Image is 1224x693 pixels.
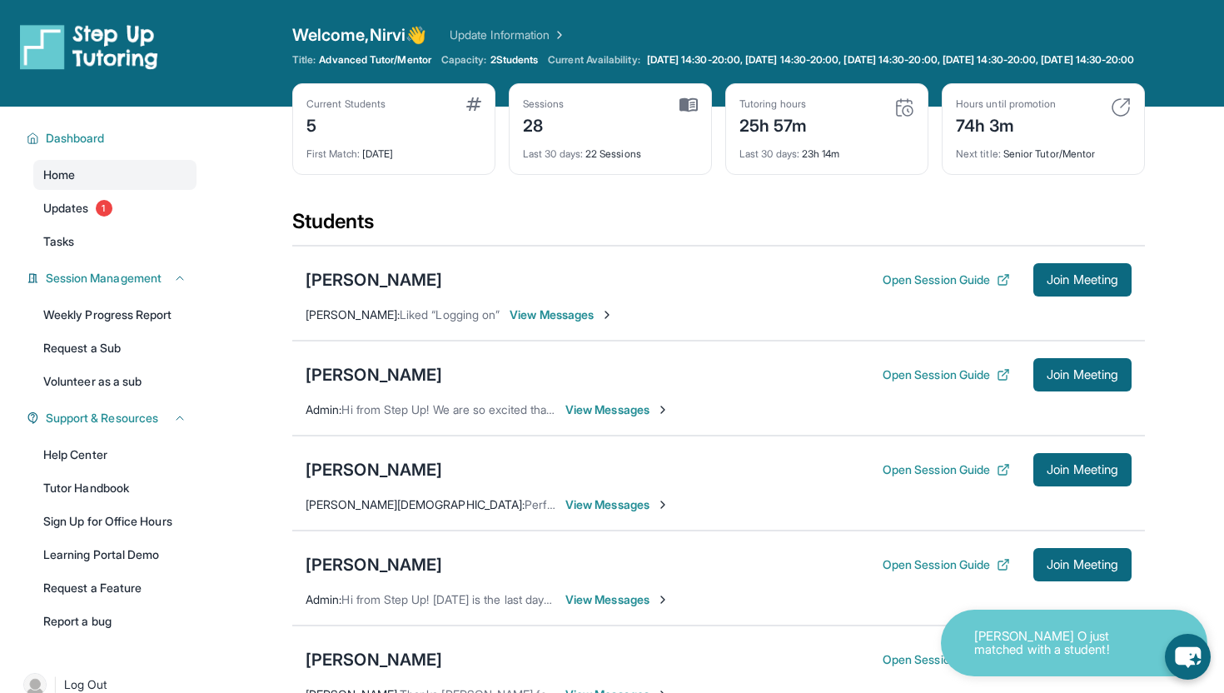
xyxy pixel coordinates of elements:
[656,403,669,416] img: Chevron-Right
[33,333,197,363] a: Request a Sub
[739,97,808,111] div: Tutoring hours
[956,97,1056,111] div: Hours until promotion
[306,363,442,386] div: [PERSON_NAME]
[523,147,583,160] span: Last 30 days :
[39,410,187,426] button: Support & Resources
[1033,358,1132,391] button: Join Meeting
[647,53,1135,67] span: [DATE] 14:30-20:00, [DATE] 14:30-20:00, [DATE] 14:30-20:00, [DATE] 14:30-20:00, [DATE] 14:30-20:00
[306,402,341,416] span: Admin :
[441,53,487,67] span: Capacity:
[33,193,197,223] a: Updates1
[956,111,1056,137] div: 74h 3m
[1165,634,1211,680] button: chat-button
[565,496,669,513] span: View Messages
[306,307,400,322] span: [PERSON_NAME] :
[1033,263,1132,297] button: Join Meeting
[33,300,197,330] a: Weekly Progress Report
[679,97,698,112] img: card
[400,307,500,322] span: Liked “Logging on”
[20,23,158,70] img: logo
[883,272,1010,288] button: Open Session Guide
[64,676,107,693] span: Log Out
[1047,370,1118,380] span: Join Meeting
[292,208,1145,245] div: Students
[306,147,360,160] span: First Match :
[306,648,442,671] div: [PERSON_NAME]
[96,200,112,217] span: 1
[450,27,566,43] a: Update Information
[550,27,566,43] img: Chevron Right
[292,23,426,47] span: Welcome, Nirvi 👋
[46,270,162,287] span: Session Management
[1047,465,1118,475] span: Join Meeting
[292,53,316,67] span: Title:
[1047,275,1118,285] span: Join Meeting
[33,540,197,570] a: Learning Portal Demo
[33,606,197,636] a: Report a bug
[306,553,442,576] div: [PERSON_NAME]
[33,573,197,603] a: Request a Feature
[490,53,539,67] span: 2 Students
[565,591,669,608] span: View Messages
[883,651,1010,668] button: Open Session Guide
[39,270,187,287] button: Session Management
[466,97,481,111] img: card
[656,593,669,606] img: Chevron-Right
[39,130,187,147] button: Dashboard
[306,458,442,481] div: [PERSON_NAME]
[525,497,563,511] span: Perfect
[43,233,74,250] span: Tasks
[1047,560,1118,570] span: Join Meeting
[1111,97,1131,117] img: card
[739,137,914,161] div: 23h 14m
[956,137,1131,161] div: Senior Tutor/Mentor
[1033,548,1132,581] button: Join Meeting
[33,160,197,190] a: Home
[644,53,1138,67] a: [DATE] 14:30-20:00, [DATE] 14:30-20:00, [DATE] 14:30-20:00, [DATE] 14:30-20:00, [DATE] 14:30-20:00
[306,111,386,137] div: 5
[600,308,614,322] img: Chevron-Right
[523,137,698,161] div: 22 Sessions
[739,147,799,160] span: Last 30 days :
[1033,453,1132,486] button: Join Meeting
[548,53,639,67] span: Current Availability:
[33,440,197,470] a: Help Center
[656,498,669,511] img: Chevron-Right
[33,473,197,503] a: Tutor Handbook
[739,111,808,137] div: 25h 57m
[33,227,197,257] a: Tasks
[523,111,565,137] div: 28
[883,461,1010,478] button: Open Session Guide
[306,592,341,606] span: Admin :
[33,506,197,536] a: Sign Up for Office Hours
[565,401,669,418] span: View Messages
[894,97,914,117] img: card
[306,497,525,511] span: [PERSON_NAME][DEMOGRAPHIC_DATA] :
[33,366,197,396] a: Volunteer as a sub
[43,167,75,183] span: Home
[956,147,1001,160] span: Next title :
[46,130,105,147] span: Dashboard
[974,630,1141,657] p: [PERSON_NAME] O just matched with a student!
[523,97,565,111] div: Sessions
[46,410,158,426] span: Support & Resources
[510,307,614,323] span: View Messages
[306,268,442,292] div: [PERSON_NAME]
[306,97,386,111] div: Current Students
[43,200,89,217] span: Updates
[306,137,481,161] div: [DATE]
[883,556,1010,573] button: Open Session Guide
[883,366,1010,383] button: Open Session Guide
[319,53,430,67] span: Advanced Tutor/Mentor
